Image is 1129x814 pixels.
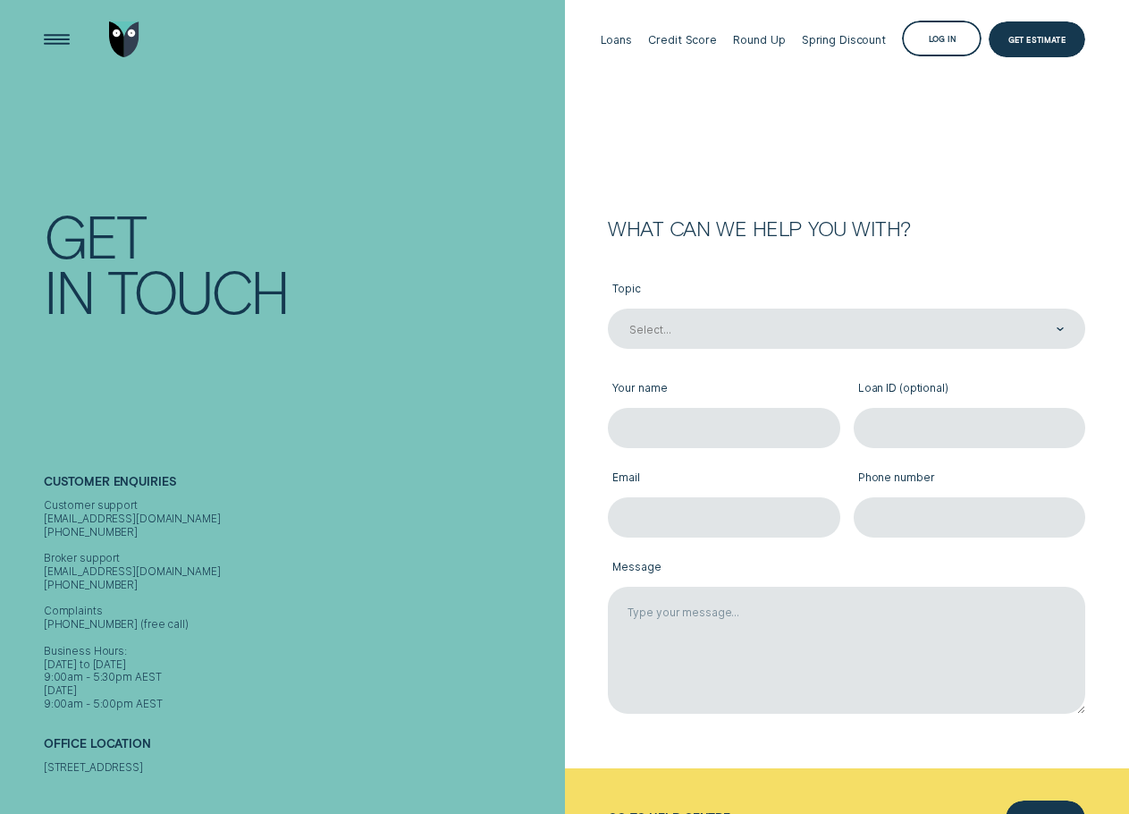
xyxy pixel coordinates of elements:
[608,218,1085,238] h2: What can we help you with?
[608,550,1085,587] label: Message
[44,761,558,775] div: [STREET_ADDRESS]
[39,21,75,57] button: Open Menu
[44,264,94,319] div: In
[854,371,1086,408] label: Loan ID (optional)
[648,33,717,47] div: Credit Score
[44,208,145,264] div: Get
[44,737,558,761] h2: Office Location
[854,461,1086,497] label: Phone number
[608,273,1085,309] label: Topic
[733,33,785,47] div: Round Up
[608,371,840,408] label: Your name
[802,33,886,47] div: Spring Discount
[608,461,840,497] label: Email
[989,21,1086,57] a: Get Estimate
[601,33,632,47] div: Loans
[44,475,558,499] h2: Customer Enquiries
[629,323,670,336] div: Select...
[109,21,139,57] img: Wisr
[44,499,558,711] div: Customer support [EMAIL_ADDRESS][DOMAIN_NAME] [PHONE_NUMBER] Broker support [EMAIL_ADDRESS][DOMAI...
[902,21,982,56] button: Log in
[107,264,288,319] div: Touch
[44,208,558,319] h1: Get In Touch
